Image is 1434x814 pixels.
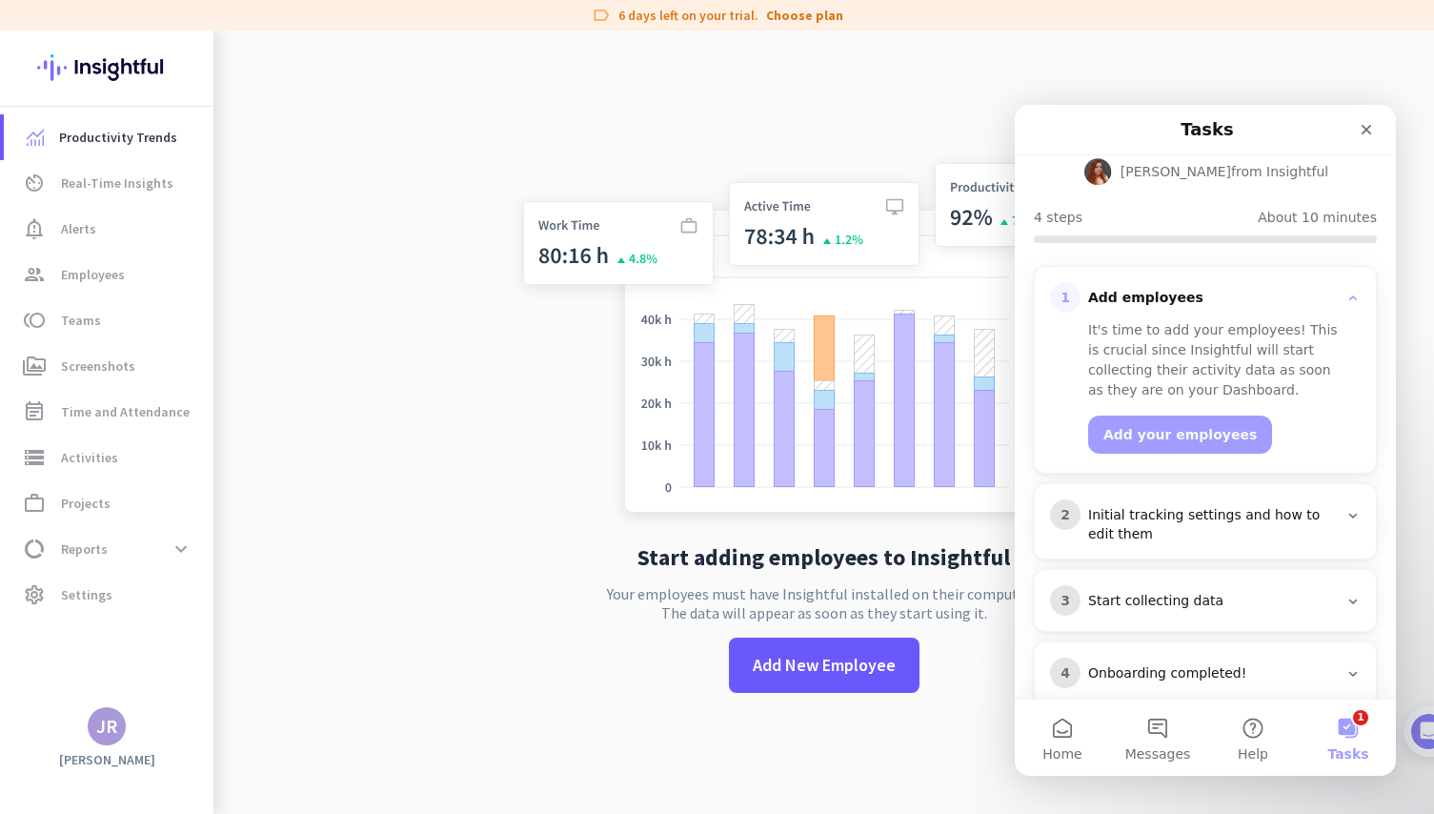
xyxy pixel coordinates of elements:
span: Projects [61,492,111,515]
span: Settings [61,583,112,606]
a: work_outlineProjects [4,480,213,526]
i: label [592,6,611,25]
a: Choose plan [766,6,843,25]
img: no-search-results [509,152,1140,531]
button: expand_more [164,532,198,566]
a: groupEmployees [4,252,213,297]
span: Reports [61,538,108,560]
a: settingsSettings [4,572,213,618]
i: settings [23,583,46,606]
div: JR [96,717,117,736]
span: Employees [61,263,125,286]
a: perm_mediaScreenshots [4,343,213,389]
span: Activities [61,446,118,469]
h2: Start adding employees to Insightful [637,546,1010,569]
span: Real-Time Insights [61,172,173,194]
span: Time and Attendance [61,400,190,423]
i: perm_media [23,355,46,377]
i: event_note [23,400,46,423]
span: Productivity Trends [59,126,177,149]
a: data_usageReportsexpand_more [4,526,213,572]
a: av_timerReal-Time Insights [4,160,213,206]
i: work_outline [23,492,46,515]
i: data_usage [23,538,46,560]
a: tollTeams [4,297,213,343]
i: storage [23,446,46,469]
img: menu-item [27,129,44,146]
span: Alerts [61,217,96,240]
i: group [23,263,46,286]
i: notification_important [23,217,46,240]
img: Insightful logo [37,31,176,105]
iframe: Intercom live chat [1015,105,1396,776]
a: storageActivities [4,435,213,480]
i: toll [23,309,46,332]
a: event_noteTime and Attendance [4,389,213,435]
i: av_timer [23,172,46,194]
span: Add New Employee [753,653,896,678]
p: Your employees must have Insightful installed on their computers. The data will appear as soon as... [607,584,1041,622]
span: Teams [61,309,101,332]
span: Screenshots [61,355,135,377]
a: menu-itemProductivity Trends [4,114,213,160]
button: Add New Employee [729,638,919,693]
a: notification_importantAlerts [4,206,213,252]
